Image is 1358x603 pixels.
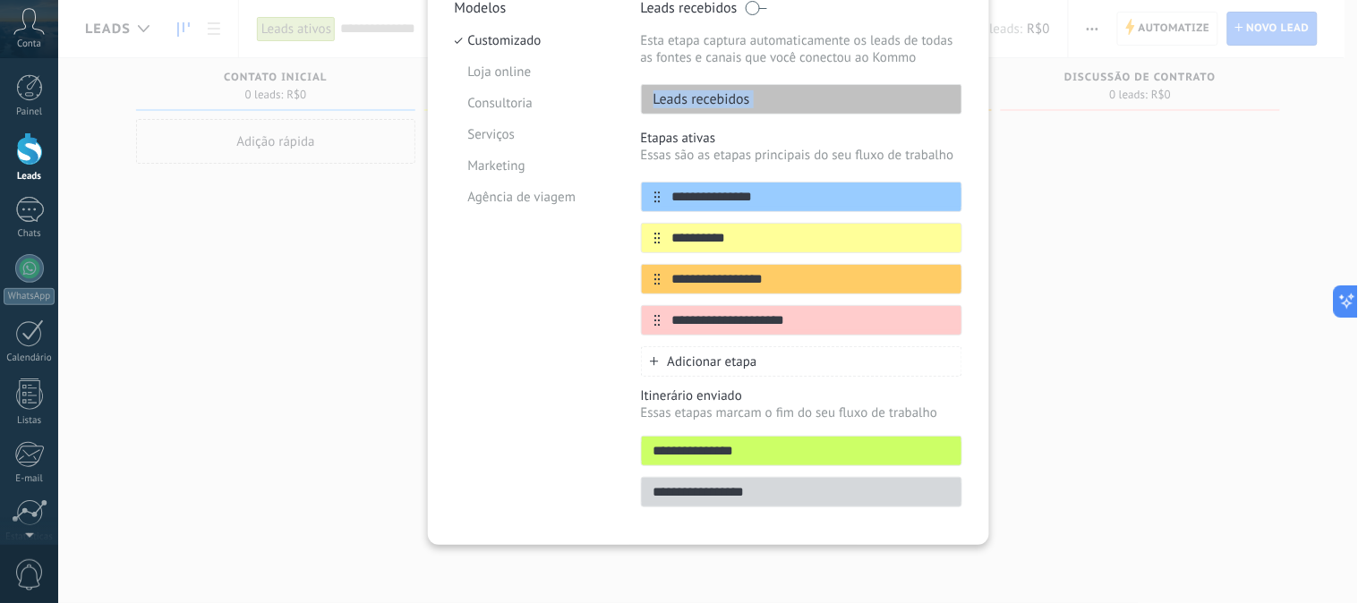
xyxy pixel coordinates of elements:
[455,119,614,150] li: Serviços
[641,387,962,404] p: Itinerário enviado
[455,88,614,119] li: Consultoria
[4,415,56,427] div: Listas
[455,182,614,213] li: Agência de viagem
[641,404,962,421] p: Essas etapas marcam o fim do seu fluxo de trabalho
[641,32,962,66] p: Esta etapa captura automaticamente os leads de todas as fontes e canais que você conectou ao Kommo
[641,130,962,147] p: Etapas ativas
[4,288,55,305] div: WhatsApp
[668,353,757,370] span: Adicionar etapa
[641,147,962,164] p: Essas são as etapas principais do seu fluxo de trabalho
[17,38,41,50] span: Conta
[455,25,614,56] li: Customizado
[455,150,614,182] li: Marketing
[4,171,56,183] div: Leads
[4,106,56,118] div: Painel
[455,56,614,88] li: Loja online
[4,228,56,240] div: Chats
[642,90,750,108] p: Leads recebidos
[4,352,56,364] div: Calendário
[4,473,56,485] div: E-mail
